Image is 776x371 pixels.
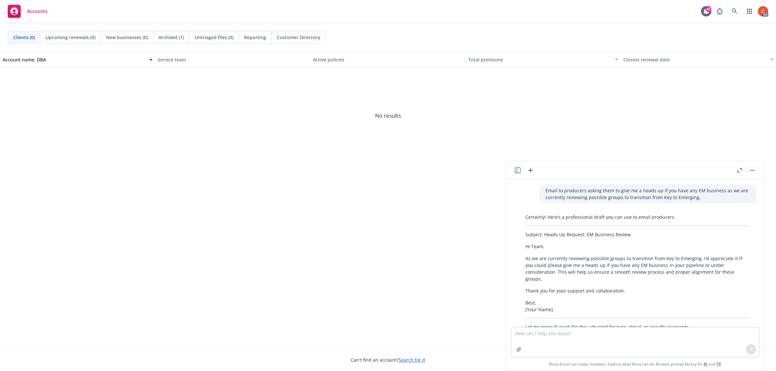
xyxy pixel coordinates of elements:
[706,6,711,12] div: 42
[46,34,95,41] span: Upcoming renewals (0)
[549,357,721,371] span: Nova Assist can make mistakes. Explore what Nova can do: Browse prompt library for and
[313,56,463,63] div: Active policies
[621,52,776,67] button: Closest renewal date
[525,243,750,250] p: Hi Team,
[728,5,741,18] a: Search
[525,287,750,294] p: Thank you for your support and collaboration.
[244,34,266,41] span: Reporting
[277,34,320,41] span: Customer Directory
[13,34,35,41] span: Clients (0)
[758,6,768,16] img: photo
[525,231,750,238] p: Subject: Heads Up Request: EM Business Review
[310,52,466,67] button: Active policies
[351,356,425,363] span: Can't find an account?
[195,34,233,41] span: Untriaged files (0)
[468,56,611,63] div: Total premiums
[623,56,766,63] div: Closest renewal date
[743,5,756,18] a: Switch app
[158,56,308,63] div: Service team
[716,361,721,367] a: TR
[5,2,50,20] a: Accounts
[158,34,184,41] span: Archived (1)
[545,187,750,201] p: Email to producers asking them to give me a heads up if you have any EM business as we are curren...
[525,299,750,313] p: Best, [Your Name]
[106,34,148,41] span: New businesses (0)
[466,52,621,67] button: Total premiums
[3,56,145,63] div: Account name, DBA
[525,255,750,282] p: As we are currently reviewing possible groups to transition from Key to Emerging, I’d appreciate ...
[525,323,750,330] p: Let me know if you’d like this adjusted for tone, detail, or specific recipients.
[713,5,726,18] a: Report a Bug
[525,214,750,220] p: Certainly! Here’s a professional draft you can use to email producers:
[27,9,48,14] span: Accounts
[704,361,707,367] a: BI
[399,357,425,363] a: Search for it
[155,52,310,67] button: Service team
